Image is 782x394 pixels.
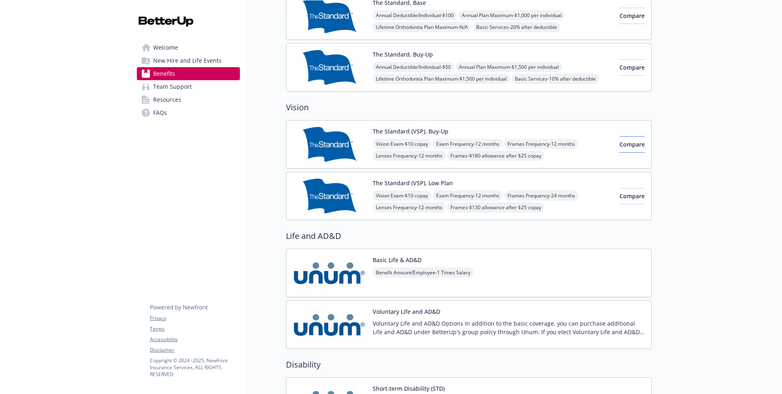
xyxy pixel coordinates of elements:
[373,22,471,32] span: Lifetime Orthodontia Plan Maximum - N/A
[373,267,474,278] span: Benefit Amount/Employee - 1 Times Salary
[456,62,562,72] span: Annual Plan Maximum - $1,500 per individual
[373,319,645,336] p: Voluntary Life and AD&D Options In addition to the basic coverage, you can purchase additional Li...
[293,127,366,162] img: Standard Insurance Company carrier logo
[137,54,240,67] a: New Hire and Life Events
[619,12,645,20] span: Compare
[433,139,503,149] span: Exam Frequency - 12 months
[286,359,652,371] h2: Disability
[153,41,178,54] span: Welcome
[153,67,175,80] span: Benefits
[619,188,645,204] button: Compare
[619,140,645,148] span: Compare
[447,151,545,161] span: Frames - $180 allowance after $25 copay
[286,230,652,242] h2: Life and AD&D
[137,67,240,80] a: Benefits
[293,50,366,85] img: Standard Insurance Company carrier logo
[619,192,645,200] span: Compare
[153,54,222,67] span: New Hire and Life Events
[373,50,433,59] button: The Standard, Buy-Up
[433,190,503,201] span: Exam Frequency - 12 months
[504,190,578,201] span: Frames Frequency - 24 months
[137,93,240,106] a: Resources
[137,41,240,54] a: Welcome
[373,190,431,201] span: Vision Exam - $10 copay
[373,62,454,72] span: Annual Deductible/Individual - $50
[619,8,645,24] button: Compare
[512,74,599,84] span: Basic Services - 10% after deductible
[619,136,645,153] button: Compare
[153,80,192,93] span: Team Support
[373,179,453,187] button: The Standard (VSP), Low Plan
[373,74,510,84] span: Lifetime Orthodontia Plan Maximum - $1,500 per individual
[137,80,240,93] a: Team Support
[137,106,240,119] a: FAQs
[293,307,366,342] img: UNUM carrier logo
[373,256,422,264] button: Basic Life & AD&D
[150,357,239,378] p: Copyright © 2024 - 2025 , Newfront Insurance Services, ALL RIGHTS RESERVED
[373,307,440,316] button: Voluntary Life and AD&D
[153,93,181,106] span: Resources
[293,179,366,213] img: Standard Insurance Company carrier logo
[373,384,445,393] button: Short-term Disability (STD)
[150,336,239,343] a: Accessibility
[150,315,239,322] a: Privacy
[373,139,431,149] span: Vision Exam - $10 copay
[150,346,239,354] a: Disclaimer
[286,101,652,114] h2: Vision
[293,256,366,290] img: UNUM carrier logo
[373,202,446,212] span: Lenses Frequency - 12 months
[373,10,457,20] span: Annual Deductible/Individual - $100
[373,127,448,136] button: The Standard (VSP), Buy-Up
[504,139,578,149] span: Frames Frequency - 12 months
[619,59,645,76] button: Compare
[619,63,645,71] span: Compare
[447,202,545,212] span: Frames - $130 allowance after $25 copay
[153,106,167,119] span: FAQs
[373,151,446,161] span: Lenses Frequency - 12 months
[150,325,239,333] a: Terms
[459,10,565,20] span: Annual Plan Maximum - $1,000 per individual
[473,22,560,32] span: Basic Services - 20% after deductible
